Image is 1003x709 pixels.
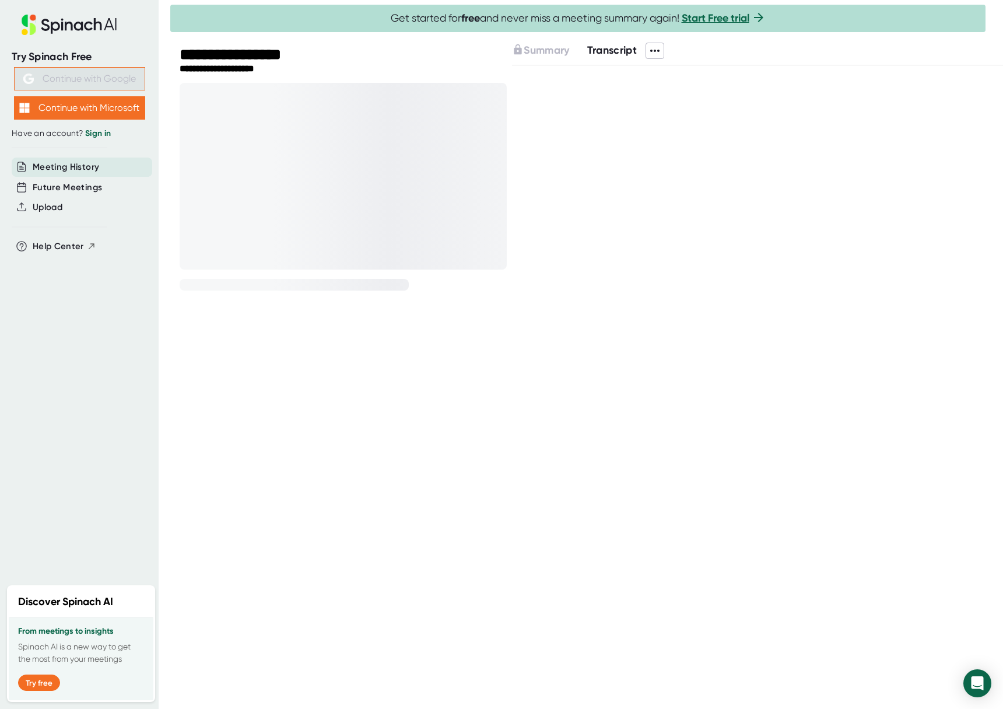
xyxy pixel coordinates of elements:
button: Continue with Microsoft [14,96,145,120]
b: free [461,12,480,25]
button: Transcript [587,43,637,58]
button: Try free [18,675,60,691]
div: Try Spinach Free [12,50,147,64]
span: Get started for and never miss a meeting summary again! [391,12,766,25]
span: Summary [524,44,569,57]
a: Sign in [85,128,111,138]
button: Continue with Google [14,67,145,90]
a: Start Free trial [682,12,749,25]
span: Help Center [33,240,84,253]
button: Summary [512,43,569,58]
img: Aehbyd4JwY73AAAAAElFTkSuQmCC [23,74,34,84]
div: Upgrade to access [512,43,587,59]
p: Spinach AI is a new way to get the most from your meetings [18,641,144,665]
span: Transcript [587,44,637,57]
div: Have an account? [12,128,147,139]
div: Open Intercom Messenger [963,669,991,697]
button: Meeting History [33,160,99,174]
button: Upload [33,201,62,214]
button: Future Meetings [33,181,102,194]
button: Help Center [33,240,96,253]
h3: From meetings to insights [18,627,144,636]
h2: Discover Spinach AI [18,594,113,610]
